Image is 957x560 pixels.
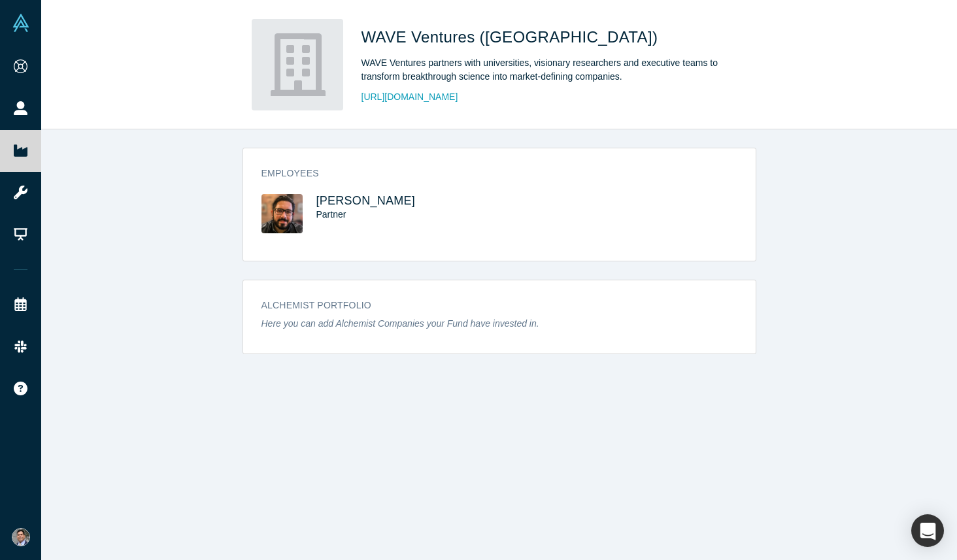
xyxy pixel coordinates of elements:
h3: Alchemist Portfolio [261,299,719,312]
a: [URL][DOMAIN_NAME] [361,90,458,104]
span: WAVE Ventures ([GEOGRAPHIC_DATA]) [361,28,663,46]
p: Here you can add Alchemist Companies your Fund have invested in. [261,317,737,331]
h3: Employees [261,167,719,180]
div: WAVE Ventures partners with universities, visionary researchers and executive teams to transform ... [361,56,728,84]
span: Partner [316,209,346,220]
img: Travis Linderman's Profile Image [261,194,303,233]
img: Will Schumaker's Account [12,528,30,546]
img: WAVE Ventures (USA)'s Logo [252,19,343,110]
img: Alchemist Vault Logo [12,14,30,32]
a: [PERSON_NAME] [316,194,416,207]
